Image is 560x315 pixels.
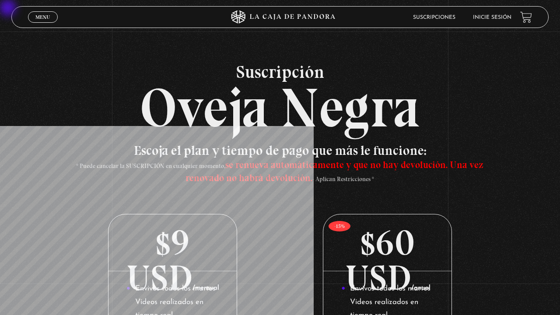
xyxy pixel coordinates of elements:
[11,63,549,135] h2: Oveja Negra
[35,14,50,20] span: Menu
[473,15,511,20] a: Inicie sesión
[413,15,455,20] a: Suscripciones
[76,162,483,183] span: * Puede cancelar la SUSCRIPCIÓN en cualquier momento, - Aplican Restricciones *
[65,144,495,183] h3: Escoja el plan y tiempo de pago que más le funcione:
[108,214,237,271] p: $9 USD
[185,159,483,184] span: se renueva automáticamente y que no hay devolución. Una vez renovado no habrá devolución.
[323,214,451,271] p: $60 USD
[33,22,53,28] span: Cerrar
[11,63,549,80] span: Suscripción
[520,11,532,23] a: View your shopping cart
